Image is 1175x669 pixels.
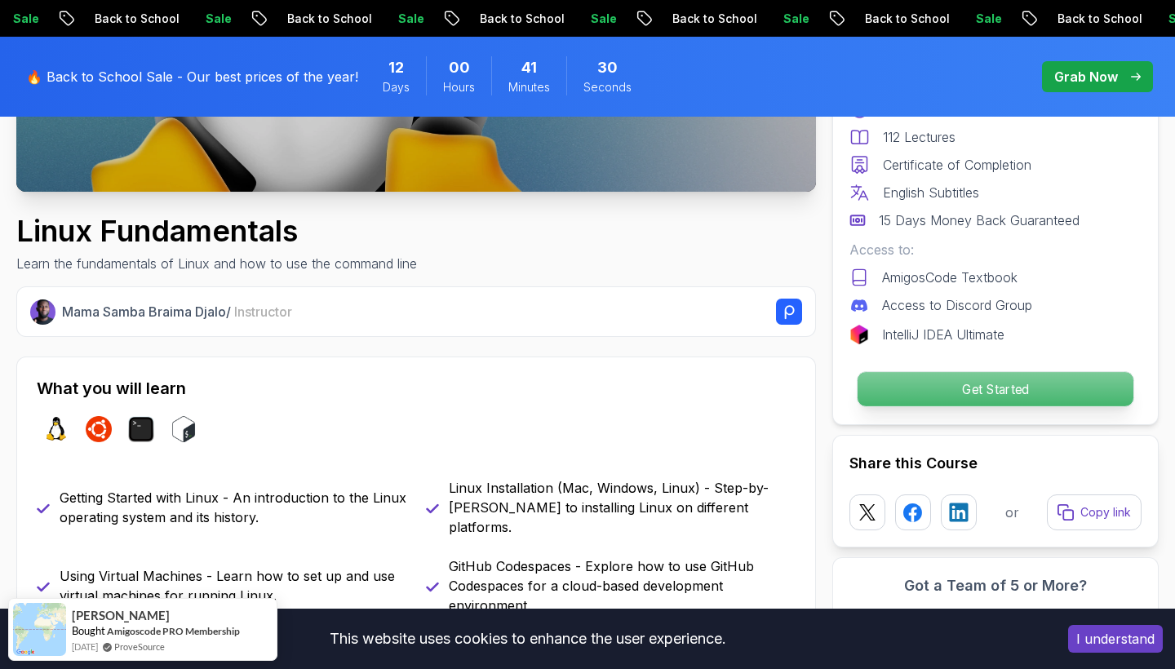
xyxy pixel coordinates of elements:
[849,240,1142,259] p: Access to:
[849,574,1142,597] h3: Got a Team of 5 or More?
[72,640,98,653] span: [DATE]
[1038,11,1149,27] p: Back to School
[1080,504,1131,521] p: Copy link
[849,452,1142,475] h2: Share this Course
[75,11,186,27] p: Back to School
[16,215,417,247] h1: Linux Fundamentals
[449,56,470,79] span: 0 Hours
[43,416,69,442] img: linux logo
[268,11,379,27] p: Back to School
[13,603,66,656] img: provesource social proof notification image
[30,299,55,325] img: Nelson Djalo
[128,416,154,442] img: terminal logo
[571,11,623,27] p: Sale
[845,11,956,27] p: Back to School
[114,640,165,653] a: ProveSource
[849,604,1142,643] p: With one subscription, give your entire team access to all courses and features.
[883,155,1031,175] p: Certificate of Completion
[72,624,105,637] span: Bought
[26,67,358,86] p: 🔥 Back to School Sale - Our best prices of the year!
[764,11,816,27] p: Sale
[460,11,571,27] p: Back to School
[883,183,979,202] p: English Subtitles
[72,609,170,622] span: [PERSON_NAME]
[449,478,796,537] p: Linux Installation (Mac, Windows, Linux) - Step-by-[PERSON_NAME] to installing Linux on different...
[882,325,1004,344] p: IntelliJ IDEA Ultimate
[16,254,417,273] p: Learn the fundamentals of Linux and how to use the command line
[1005,503,1019,522] p: or
[1054,67,1118,86] p: Grab Now
[12,621,1044,657] div: This website uses cookies to enhance the user experience.
[882,295,1032,315] p: Access to Discord Group
[388,56,404,79] span: 12 Days
[857,371,1134,407] button: Get Started
[849,325,869,344] img: jetbrains logo
[383,79,410,95] span: Days
[858,372,1133,406] p: Get Started
[956,11,1009,27] p: Sale
[521,56,537,79] span: 41 Minutes
[60,488,406,527] p: Getting Started with Linux - An introduction to the Linux operating system and its history.
[234,303,292,320] span: Instructor
[1047,494,1142,530] button: Copy link
[449,556,796,615] p: GitHub Codespaces - Explore how to use GitHub Codespaces for a cloud-based development environment.
[379,11,431,27] p: Sale
[37,377,796,400] h2: What you will learn
[62,302,292,321] p: Mama Samba Braima Djalo /
[1068,625,1163,653] button: Accept cookies
[107,625,240,637] a: Amigoscode PRO Membership
[508,79,550,95] span: Minutes
[443,79,475,95] span: Hours
[879,210,1080,230] p: 15 Days Money Back Guaranteed
[60,566,406,605] p: Using Virtual Machines - Learn how to set up and use virtual machines for running Linux.
[882,268,1018,287] p: AmigosCode Textbook
[171,416,197,442] img: bash logo
[186,11,238,27] p: Sale
[653,11,764,27] p: Back to School
[597,56,618,79] span: 30 Seconds
[86,416,112,442] img: ubuntu logo
[883,127,956,147] p: 112 Lectures
[583,79,632,95] span: Seconds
